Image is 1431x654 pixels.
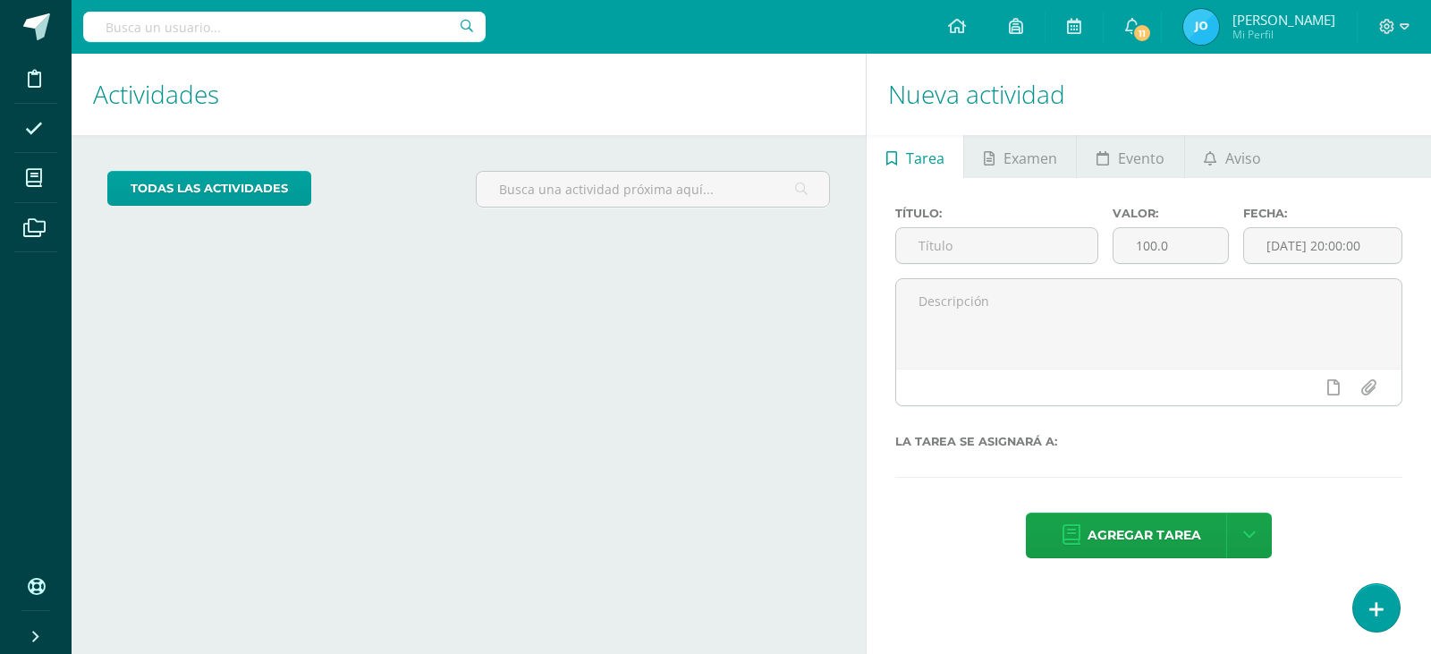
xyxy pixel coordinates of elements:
span: Mi Perfil [1232,27,1335,42]
input: Busca un usuario... [83,12,486,42]
a: Tarea [867,135,963,178]
span: Agregar tarea [1088,514,1201,557]
a: todas las Actividades [107,171,311,206]
input: Título [896,228,1097,263]
input: Fecha de entrega [1244,228,1401,263]
label: Título: [895,207,1098,220]
h1: Nueva actividad [888,54,1410,135]
span: [PERSON_NAME] [1232,11,1335,29]
a: Aviso [1185,135,1281,178]
label: Fecha: [1243,207,1402,220]
a: Examen [964,135,1076,178]
label: Valor: [1113,207,1229,220]
img: 0c5511dc06ee6ae7c7da3ebbca606f85.png [1183,9,1219,45]
span: Tarea [906,137,944,180]
input: Busca una actividad próxima aquí... [477,172,829,207]
span: 11 [1132,23,1152,43]
input: Puntos máximos [1113,228,1228,263]
label: La tarea se asignará a: [895,435,1402,448]
h1: Actividades [93,54,844,135]
span: Aviso [1225,137,1261,180]
span: Examen [1003,137,1057,180]
span: Evento [1118,137,1164,180]
a: Evento [1077,135,1183,178]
